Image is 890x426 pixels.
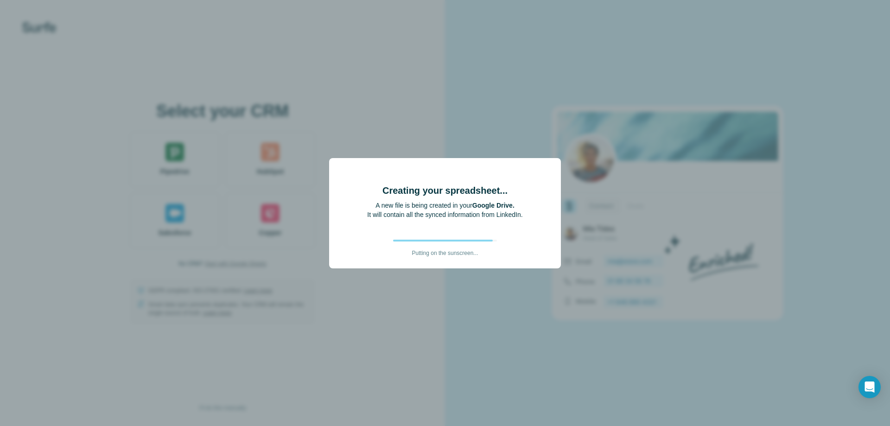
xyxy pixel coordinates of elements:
[472,202,515,209] b: Google Drive.
[382,184,508,197] h4: Creating your spreadsheet...
[858,376,881,398] div: Open Intercom Messenger
[367,201,522,210] p: A new file is being created in your
[412,242,478,257] p: Putting on the sunscreen...
[367,210,522,219] p: It will contain all the synced information from LinkedIn.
